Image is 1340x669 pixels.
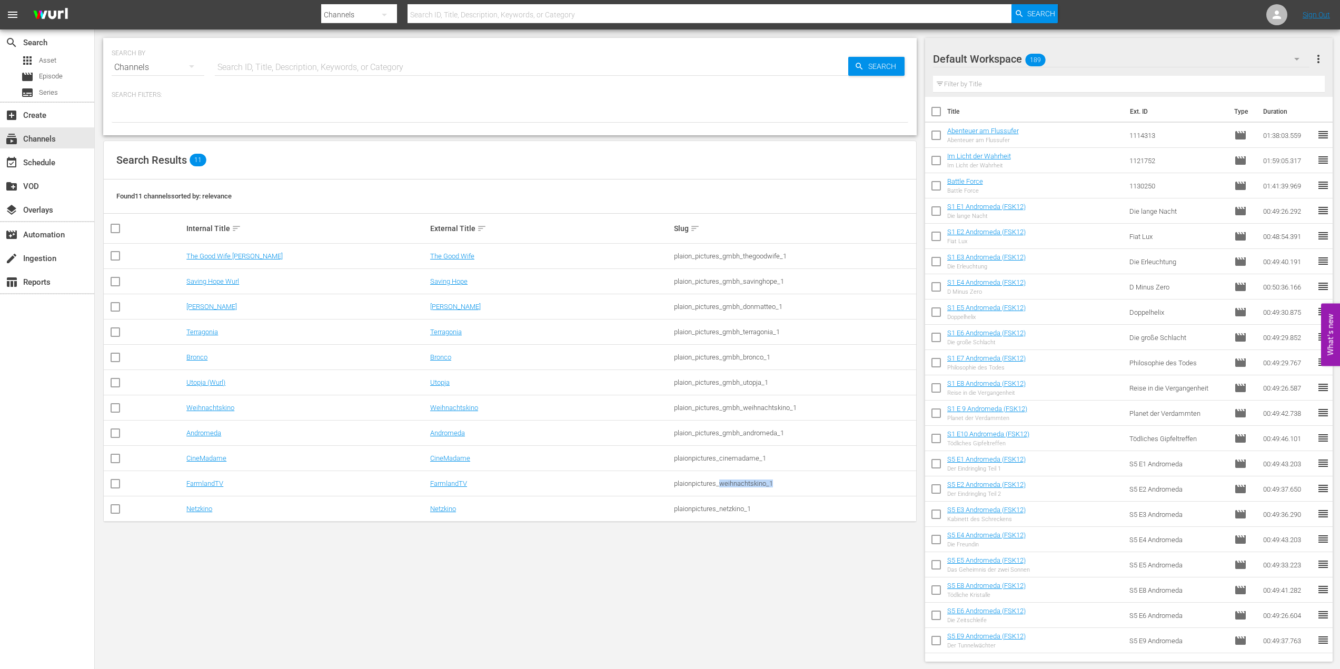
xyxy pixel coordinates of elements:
a: CineMadame [186,454,226,462]
span: Episode [39,71,63,82]
span: Episode [1234,634,1247,647]
td: 00:49:29.852 [1259,325,1317,350]
td: Doppelhelix [1125,299,1230,325]
span: Schedule [5,156,18,169]
span: Reports [5,276,18,288]
div: plaion_pictures_gmbh_bronco_1 [674,353,915,361]
span: VOD [5,180,18,193]
span: Episode [1234,356,1247,369]
a: S1 E5 Andromeda (FSK12) [947,304,1026,312]
th: Duration [1257,97,1320,126]
th: Title [947,97,1124,126]
a: FarmlandTV [430,480,467,487]
div: Abenteuer am Flussufer [947,137,1019,144]
div: Philosophie des Todes [947,364,1026,371]
span: Episode [21,71,34,83]
span: Episode [1234,609,1247,622]
td: Tödliches Gipfeltreffen [1125,426,1230,451]
span: reorder [1317,154,1329,166]
span: Episode [1234,179,1247,192]
span: Asset [21,54,34,67]
a: Sign Out [1303,11,1330,19]
span: Episode [1234,255,1247,268]
a: Terragonia [430,328,462,336]
td: 00:49:41.282 [1259,577,1317,603]
a: S5 E9 Andromeda (FSK12) [947,632,1026,640]
span: more_vert [1312,53,1325,65]
div: plaion_pictures_gmbh_terragonia_1 [674,328,915,336]
div: D Minus Zero [947,288,1026,295]
a: Saving Hope Wurl [186,277,239,285]
a: Bronco [186,353,207,361]
a: Andromeda [430,429,465,437]
a: Terragonia [186,328,218,336]
span: reorder [1317,305,1329,318]
span: Episode [1234,407,1247,420]
a: The Good Wife [PERSON_NAME] [186,252,283,260]
span: reorder [1317,204,1329,217]
td: 1121752 [1125,148,1230,173]
span: Episode [1234,432,1247,445]
th: Type [1228,97,1257,126]
div: Das Geheimnis der zwei Sonnen [947,566,1030,573]
a: S5 E6 Andromeda (FSK12) [947,607,1026,615]
button: Search [848,57,905,76]
div: Channels [112,53,204,82]
td: 00:49:30.875 [1259,299,1317,325]
td: S5 E1 Andromeda [1125,451,1230,476]
img: ans4CAIJ8jUAAAAAAAAAAAAAAAAAAAAAAAAgQb4GAAAAAAAAAAAAAAAAAAAAAAAAJMjXAAAAAAAAAAAAAAAAAAAAAAAAgAT5G... [25,3,76,27]
a: S1 E3 Andromeda (FSK12) [947,253,1026,261]
span: reorder [1317,381,1329,394]
span: reorder [1317,356,1329,368]
span: reorder [1317,128,1329,141]
td: D Minus Zero [1125,274,1230,299]
div: plaion_pictures_gmbh_savinghope_1 [674,277,915,285]
a: Netzkino [430,505,456,513]
div: plaionpictures_netzkino_1 [674,505,915,513]
td: S5 E2 Andromeda [1125,476,1230,502]
td: 01:59:05.317 [1259,148,1317,173]
span: reorder [1317,255,1329,267]
div: Die Erleuchtung [947,263,1026,270]
a: CineMadame [430,454,470,462]
td: Philosophie des Todes [1125,350,1230,375]
td: 00:49:26.292 [1259,198,1317,224]
span: reorder [1317,583,1329,596]
a: S5 E8 Andromeda (FSK12) [947,582,1026,590]
a: S1 E10 Andromeda (FSK12) [947,430,1029,438]
div: plaion_pictures_gmbh_utopja_1 [674,378,915,386]
td: 00:49:26.587 [1259,375,1317,401]
a: S1 E8 Andromeda (FSK12) [947,380,1026,387]
td: 00:49:36.290 [1259,502,1317,527]
span: reorder [1317,432,1329,444]
a: Battle Force [947,177,983,185]
td: 00:49:40.191 [1259,249,1317,274]
a: FarmlandTV [186,480,223,487]
div: Die lange Nacht [947,213,1026,219]
a: S1 E4 Andromeda (FSK12) [947,278,1026,286]
span: 11 [190,154,206,166]
span: Found 11 channels sorted by: relevance [116,192,232,200]
span: reorder [1317,634,1329,646]
div: plaionpictures_weihnachtskino_1 [674,480,915,487]
a: The Good Wife [430,252,474,260]
button: more_vert [1312,46,1325,72]
a: S5 E5 Andromeda (FSK12) [947,556,1026,564]
td: 01:38:03.559 [1259,123,1317,148]
td: S5 E4 Andromeda [1125,527,1230,552]
span: Series [21,86,34,99]
div: Im Licht der Wahrheit [947,162,1011,169]
div: Kabinett des Schreckens [947,516,1026,523]
td: S5 E6 Andromeda [1125,603,1230,628]
span: Episode [1234,205,1247,217]
a: Andromeda [186,429,221,437]
div: Default Workspace [933,44,1309,74]
span: reorder [1317,457,1329,470]
span: Channels [5,133,18,145]
button: Open Feedback Widget [1321,303,1340,366]
span: sort [690,224,700,233]
td: 00:49:43.203 [1259,527,1317,552]
span: Episode [1234,331,1247,344]
td: 00:49:42.738 [1259,401,1317,426]
span: Episode [1234,483,1247,495]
